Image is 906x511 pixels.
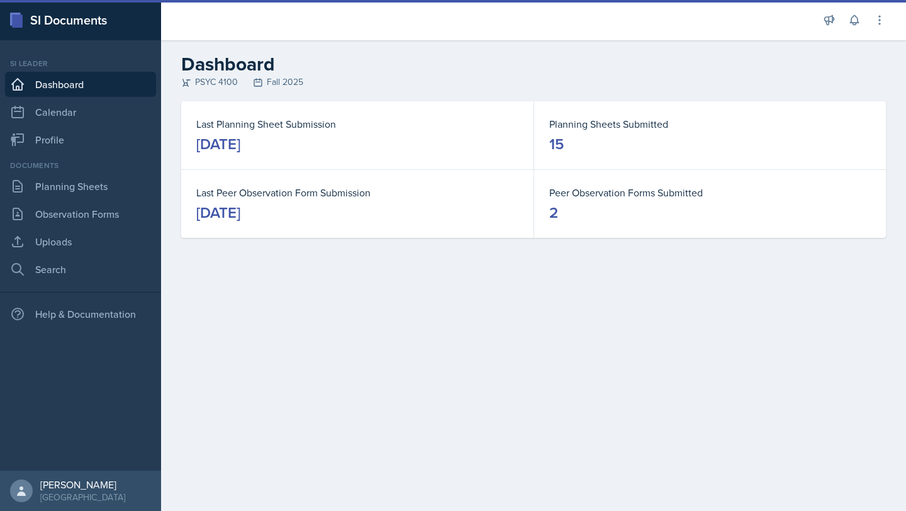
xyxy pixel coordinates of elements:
div: Help & Documentation [5,301,156,327]
a: Planning Sheets [5,174,156,199]
a: Observation Forms [5,201,156,227]
dt: Peer Observation Forms Submitted [549,185,871,200]
dt: Last Planning Sheet Submission [196,116,518,132]
h2: Dashboard [181,53,886,76]
a: Calendar [5,99,156,125]
div: [DATE] [196,203,240,223]
dt: Planning Sheets Submitted [549,116,871,132]
div: [GEOGRAPHIC_DATA] [40,491,125,503]
div: PSYC 4100 Fall 2025 [181,76,886,89]
div: [PERSON_NAME] [40,478,125,491]
dt: Last Peer Observation Form Submission [196,185,518,200]
div: [DATE] [196,134,240,154]
a: Search [5,257,156,282]
div: 15 [549,134,564,154]
a: Uploads [5,229,156,254]
div: 2 [549,203,558,223]
div: Si leader [5,58,156,69]
div: Documents [5,160,156,171]
a: Dashboard [5,72,156,97]
a: Profile [5,127,156,152]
